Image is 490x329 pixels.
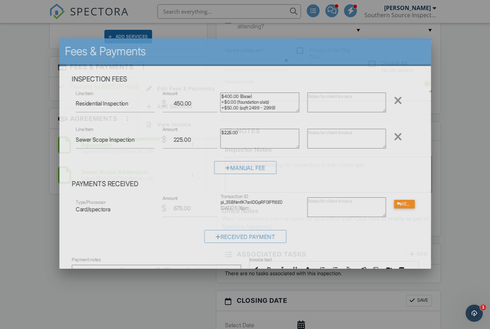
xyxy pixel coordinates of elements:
a: Refund [394,200,414,207]
button: Inline Style [249,262,262,276]
div: Manual Fee [214,161,276,174]
div: $ [161,97,166,109]
button: Ordered List [316,262,329,276]
label: Payment notes [71,257,100,263]
button: Insert Image (⌘P) [369,262,382,276]
label: Line Item [76,126,93,133]
button: Insert Table [395,262,408,276]
label: Line Item [76,90,93,97]
label: Amount [162,195,178,202]
div: Received Payment [204,230,286,243]
div: Type/Processor [76,199,154,205]
label: Invoice text [249,257,272,263]
button: Unordered List [329,262,341,276]
label: Amount [162,126,178,133]
p: Card/spectora [76,205,154,213]
div: $ [161,133,166,146]
textarea: $400.00 (Base) +$0.00 (foundation slab) +$50.00 (sqft 2499 - 2999) [220,93,299,112]
h4: Inspection Fees [71,75,418,84]
button: Bold (⌘B) [262,262,275,276]
button: Insert Link (⌘K) [356,262,369,276]
button: Insert Video [382,262,395,276]
h4: Payments Received [71,179,418,189]
div: pi_3SBNmfK7snlDGpRF0IFf16E0 [220,199,299,205]
h2: Fees & Payments [65,44,425,58]
div: $ [161,202,166,214]
label: Amount [162,90,178,97]
a: Received Payment [204,235,286,242]
div: Refund [394,199,414,208]
div: [DATE] 5:38pm [220,205,299,211]
button: Underline (⌘U) [288,262,301,276]
button: Align [343,262,356,276]
span: 1 [480,305,486,310]
iframe: Intercom live chat [466,305,483,322]
textarea: $225.00 [220,128,299,148]
button: Italic (⌘I) [275,262,288,276]
div: Transaction ID [220,194,299,199]
button: Colors [301,262,314,276]
a: Manual Fee [214,166,276,173]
